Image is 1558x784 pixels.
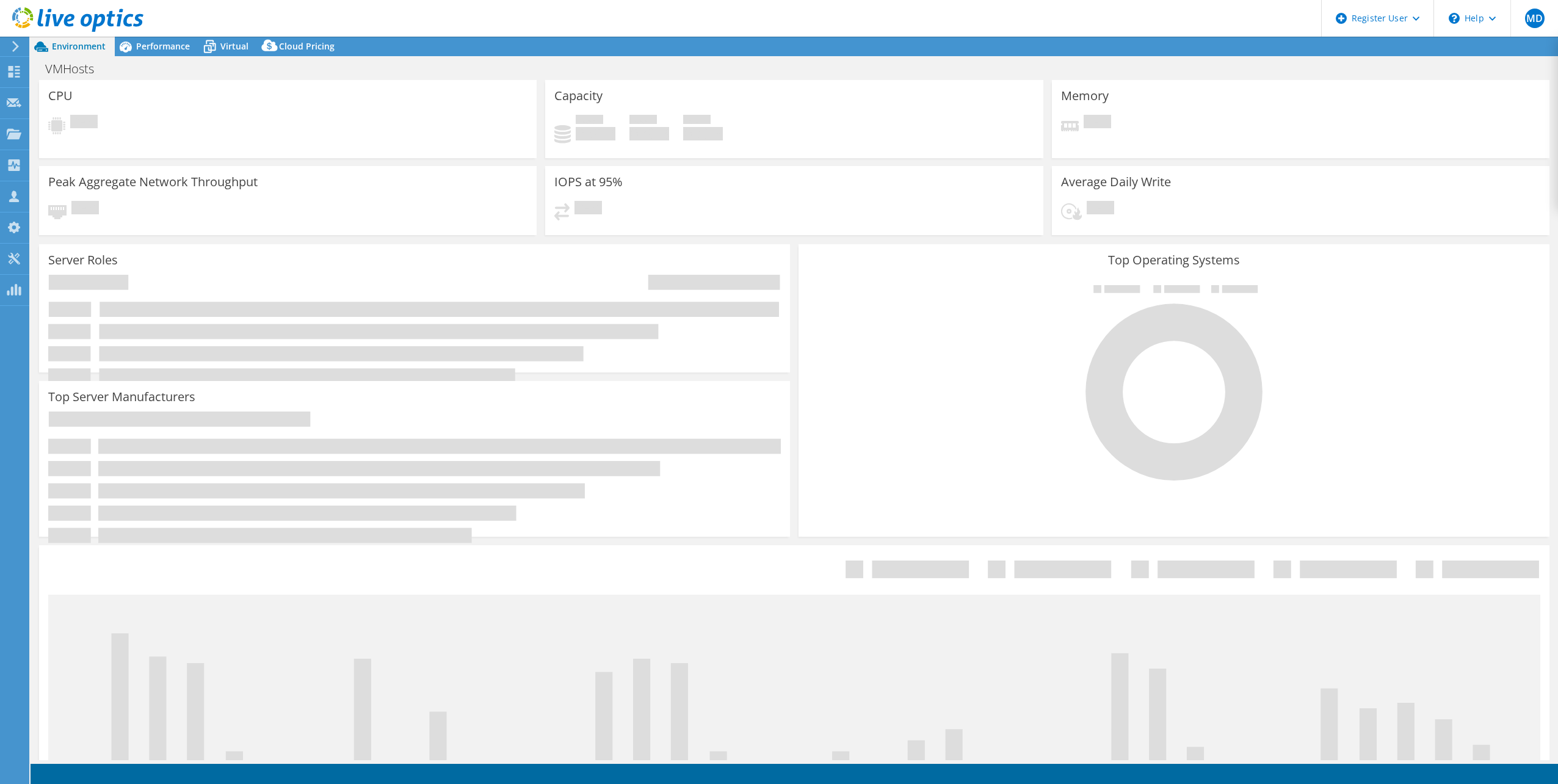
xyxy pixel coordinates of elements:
[554,175,623,189] h3: IOPS at 95%
[48,390,195,404] h3: Top Server Manufacturers
[574,201,602,217] span: Pending
[136,40,190,52] span: Performance
[48,89,73,103] h3: CPU
[48,175,258,189] h3: Peak Aggregate Network Throughput
[683,127,723,140] h4: 0 GiB
[629,115,657,127] span: Free
[1061,89,1109,103] h3: Memory
[629,127,669,140] h4: 0 GiB
[220,40,248,52] span: Virtual
[52,40,106,52] span: Environment
[1084,115,1111,131] span: Pending
[554,89,603,103] h3: Capacity
[279,40,335,52] span: Cloud Pricing
[71,201,99,217] span: Pending
[70,115,98,131] span: Pending
[576,115,603,127] span: Used
[808,253,1540,267] h3: Top Operating Systems
[683,115,711,127] span: Total
[48,253,118,267] h3: Server Roles
[40,62,113,76] h1: VMHosts
[576,127,615,140] h4: 0 GiB
[1449,13,1460,24] svg: \n
[1087,201,1114,217] span: Pending
[1525,9,1545,28] span: MD
[1061,175,1171,189] h3: Average Daily Write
